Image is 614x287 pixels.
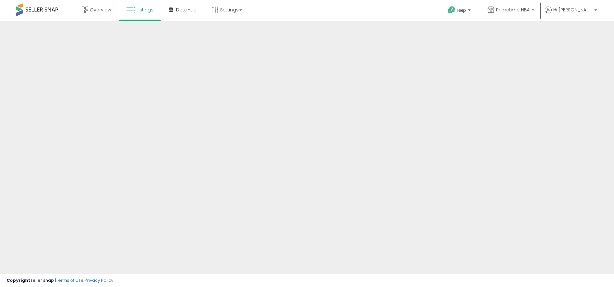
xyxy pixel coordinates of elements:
span: Primetime HBA [496,7,530,13]
strong: Copyright [7,277,30,283]
a: Terms of Use [56,277,84,283]
span: Listings [137,7,153,13]
a: Hi [PERSON_NAME] [545,7,597,21]
span: Hi [PERSON_NAME] [553,7,592,13]
div: seller snap | | [7,278,113,284]
span: Help [457,8,466,13]
i: Get Help [447,6,456,14]
span: Overview [90,7,111,13]
span: DataHub [176,7,197,13]
a: Privacy Policy [85,277,113,283]
a: Help [443,1,477,21]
